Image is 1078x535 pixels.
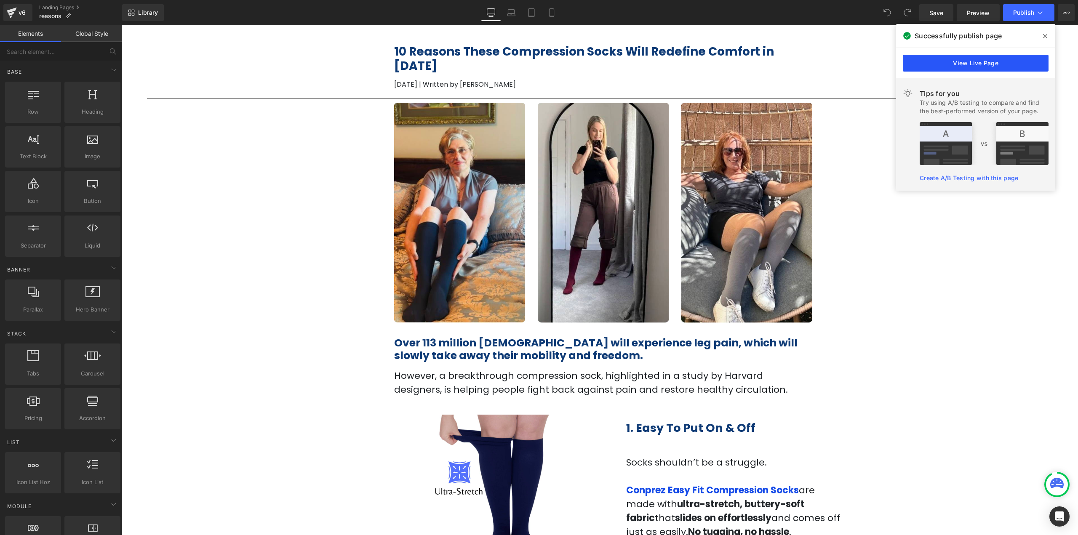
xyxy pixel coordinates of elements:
a: Create A/B Testing with this page [920,174,1018,181]
span: Pricing [8,414,59,423]
span: reasons [39,13,61,19]
span: Base [6,68,23,76]
span: Image [67,152,118,161]
span: Over 113 million [DEMOGRAPHIC_DATA] will experience leg pain, which will slowly take away their m... [272,310,676,338]
span: Parallax [8,305,59,314]
a: Laptop [501,4,521,21]
strong: slides on effortlessly [553,486,650,499]
span: Library [138,9,158,16]
p: [DATE] | Written by [PERSON_NAME] [272,54,684,64]
a: Preview [957,4,1000,21]
span: are made with [504,458,693,485]
a: Mobile [542,4,562,21]
a: Landing Pages [39,4,122,11]
a: Tablet [521,4,542,21]
strong: No tugging, no hassle [566,500,667,513]
span: Socks shouldn’t be a struggle. [504,431,645,444]
a: v6 [3,4,32,21]
span: Accordion [67,414,118,423]
span: Module [6,502,32,510]
span: Heading [67,107,118,116]
span: . [667,500,670,513]
span: Banner [6,266,31,274]
span: Publish [1013,9,1034,16]
div: Try using A/B testing to compare and find the best-performed version of your page. [920,98,1049,115]
span: Icon [8,197,59,205]
span: Carousel [67,369,118,378]
a: New Library [122,4,164,21]
img: tip.png [920,122,1049,165]
span: List [6,438,21,446]
div: v6 [17,7,27,18]
a: Global Style [61,25,122,42]
span: Icon List Hoz [8,478,59,487]
div: Open Intercom Messenger [1049,506,1070,527]
strong: ultra-stretch, buttery-soft fabric [504,472,683,499]
span: Liquid [67,241,118,250]
b: 1. Easy To Put On & Off [504,395,634,410]
button: Redo [899,4,916,21]
span: and comes off just as easily. [504,486,718,513]
a: View Live Page [903,55,1049,72]
span: Preview [967,8,990,17]
span: Save [929,8,943,17]
span: Successfully publish page [915,31,1002,41]
span: Hero Banner [67,305,118,314]
div: Tips for you [920,88,1049,98]
button: More [1058,4,1075,21]
img: light.svg [903,88,913,98]
button: Undo [879,4,896,21]
span: Icon List [67,478,118,487]
p: However, a breakthrough compression sock, highlighted in a study by Harvard designers, is helping... [272,343,684,371]
span: Tabs [8,369,59,378]
span: Button [67,197,118,205]
button: Publish [1003,4,1054,21]
span: that [533,486,553,499]
span: Separator [8,241,59,250]
a: Conprez Easy Fit Compression Socks [504,458,677,471]
a: Desktop [481,4,501,21]
span: Text Block [8,152,59,161]
b: 10 Reasons These Compression Socks Will Redefine Comfort in [DATE] [272,18,652,49]
span: Stack [6,330,27,338]
span: Row [8,107,59,116]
